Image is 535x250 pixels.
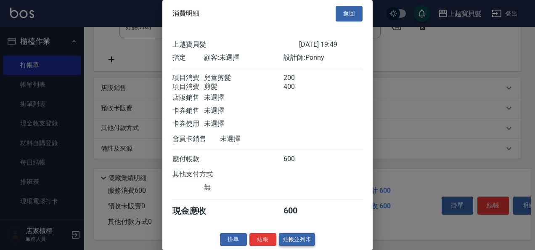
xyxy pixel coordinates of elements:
[283,155,315,164] div: 600
[172,93,204,102] div: 店販銷售
[172,40,299,49] div: 上越寶貝髮
[249,233,276,246] button: 結帳
[172,170,236,179] div: 其他支付方式
[204,120,283,128] div: 未選擇
[336,6,363,21] button: 返回
[172,82,204,91] div: 項目消費
[172,205,220,217] div: 現金應收
[172,74,204,82] div: 項目消費
[204,82,283,91] div: 剪髮
[283,205,315,217] div: 600
[172,120,204,128] div: 卡券使用
[172,106,204,115] div: 卡券銷售
[299,40,363,49] div: [DATE] 19:49
[204,106,283,115] div: 未選擇
[204,74,283,82] div: 兒童剪髮
[283,53,363,62] div: 設計師: Ponny
[220,135,299,144] div: 未選擇
[172,155,204,164] div: 應付帳款
[172,9,199,18] span: 消費明細
[283,74,315,82] div: 200
[220,233,247,246] button: 掛單
[204,183,283,192] div: 無
[204,93,283,102] div: 未選擇
[172,135,220,144] div: 會員卡銷售
[279,233,315,246] button: 結帳並列印
[172,53,204,62] div: 指定
[204,53,283,62] div: 顧客: 未選擇
[283,82,315,91] div: 400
